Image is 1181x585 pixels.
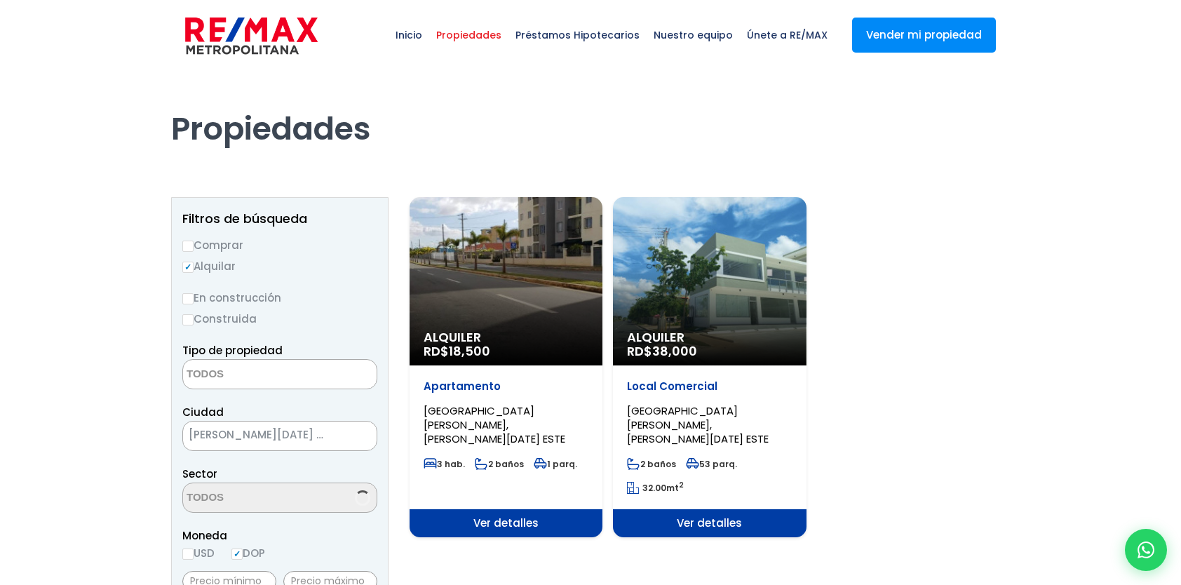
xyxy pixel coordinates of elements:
span: Únete a RE/MAX [740,14,835,56]
span: Inicio [389,14,429,56]
p: Local Comercial [627,379,792,394]
a: Vender mi propiedad [852,18,996,53]
a: Alquiler RD$38,000 Local Comercial [GEOGRAPHIC_DATA][PERSON_NAME], [PERSON_NAME][DATE] ESTE 2 bañ... [613,197,806,537]
span: [GEOGRAPHIC_DATA][PERSON_NAME], [PERSON_NAME][DATE] ESTE [627,403,769,446]
span: Nuestro equipo [647,14,740,56]
span: × [356,430,363,443]
h2: Filtros de búsqueda [182,212,377,226]
sup: 2 [679,480,684,490]
h1: Propiedades [171,71,1010,148]
span: 1 parq. [534,458,577,470]
span: Moneda [182,527,377,544]
span: 18,500 [449,342,490,360]
span: Ver detalles [613,509,806,537]
span: SANTO DOMINGO ESTE [183,425,342,445]
label: USD [182,544,215,562]
span: mt [627,482,684,494]
span: 2 baños [475,458,524,470]
span: RD$ [424,342,490,360]
span: Tipo de propiedad [182,343,283,358]
input: Construida [182,314,194,325]
span: Alquiler [627,330,792,344]
label: Construida [182,310,377,328]
span: Ver detalles [410,509,602,537]
span: Sector [182,466,217,481]
span: 38,000 [652,342,697,360]
span: Propiedades [429,14,508,56]
textarea: Search [183,483,319,513]
span: Ciudad [182,405,224,419]
label: Comprar [182,236,377,254]
input: DOP [231,549,243,560]
span: 2 baños [627,458,676,470]
label: En construcción [182,289,377,307]
span: 32.00 [642,482,666,494]
input: Comprar [182,241,194,252]
span: [GEOGRAPHIC_DATA][PERSON_NAME], [PERSON_NAME][DATE] ESTE [424,403,565,446]
label: Alquilar [182,257,377,275]
img: remax-metropolitana-logo [185,15,318,57]
textarea: Search [183,360,319,390]
input: USD [182,549,194,560]
span: Préstamos Hipotecarios [508,14,647,56]
span: 53 parq. [686,458,737,470]
input: En construcción [182,293,194,304]
p: Apartamento [424,379,588,394]
a: Alquiler RD$18,500 Apartamento [GEOGRAPHIC_DATA][PERSON_NAME], [PERSON_NAME][DATE] ESTE 3 hab. 2 ... [410,197,602,537]
span: 3 hab. [424,458,465,470]
span: RD$ [627,342,697,360]
span: SANTO DOMINGO ESTE [182,421,377,451]
input: Alquilar [182,262,194,273]
label: DOP [231,544,265,562]
button: Remove all items [342,425,363,448]
span: Alquiler [424,330,588,344]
